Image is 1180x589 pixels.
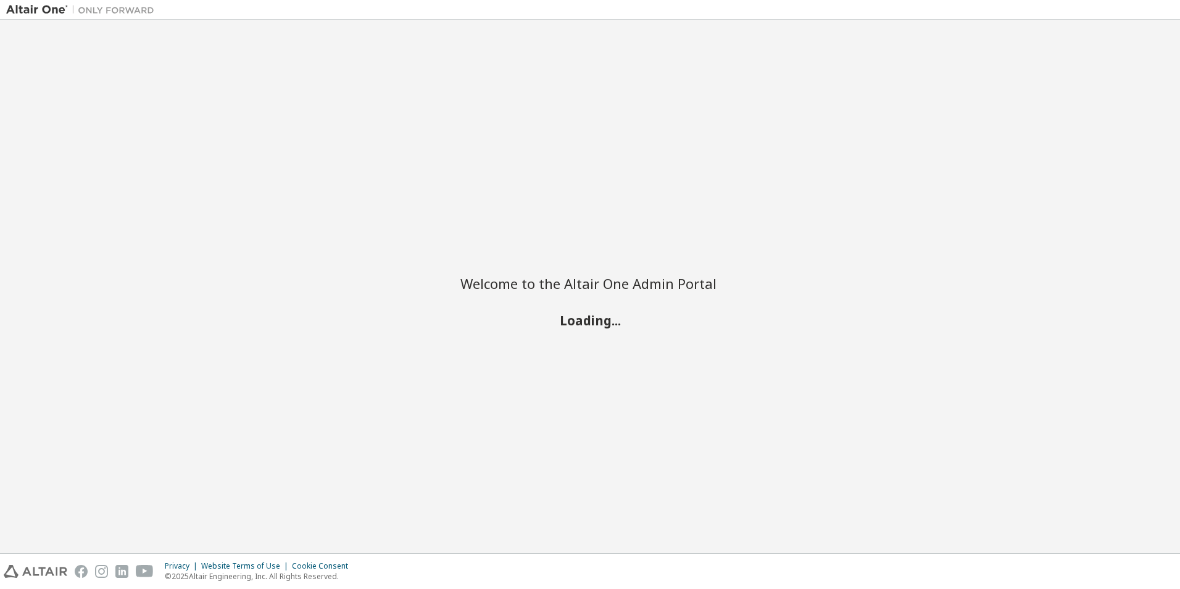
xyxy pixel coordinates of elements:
[460,275,720,292] h2: Welcome to the Altair One Admin Portal
[4,565,67,578] img: altair_logo.svg
[95,565,108,578] img: instagram.svg
[165,561,201,571] div: Privacy
[136,565,154,578] img: youtube.svg
[201,561,292,571] div: Website Terms of Use
[460,312,720,328] h2: Loading...
[165,571,355,582] p: © 2025 Altair Engineering, Inc. All Rights Reserved.
[115,565,128,578] img: linkedin.svg
[292,561,355,571] div: Cookie Consent
[6,4,160,16] img: Altair One
[75,565,88,578] img: facebook.svg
